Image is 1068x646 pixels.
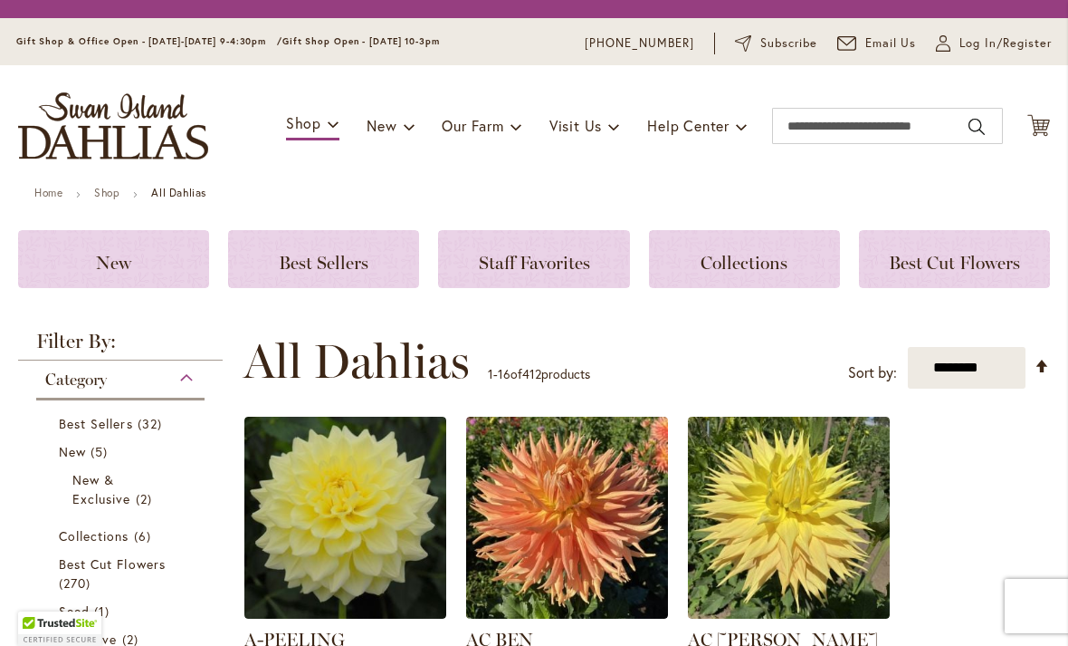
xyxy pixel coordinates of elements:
[243,334,470,389] span: All Dahlias
[959,34,1052,53] span: Log In/Register
[688,417,890,619] img: AC Jeri
[286,113,321,132] span: Shop
[72,470,173,508] a: New &amp; Exclusive
[865,34,917,53] span: Email Us
[59,527,129,545] span: Collections
[228,230,419,288] a: Best Sellers
[34,186,62,199] a: Home
[488,365,493,382] span: 1
[244,605,446,622] a: A-Peeling
[59,414,186,433] a: Best Sellers
[498,365,510,382] span: 16
[479,252,590,274] span: Staff Favorites
[18,230,209,288] a: New
[522,365,541,382] span: 412
[442,116,503,135] span: Our Farm
[837,34,917,53] a: Email Us
[136,489,157,508] span: 2
[59,602,186,621] a: Seed
[649,230,840,288] a: Collections
[438,230,629,288] a: Staff Favorites
[549,116,602,135] span: Visit Us
[59,415,133,432] span: Best Sellers
[59,574,95,593] span: 270
[466,605,668,622] a: AC BEN
[45,370,107,390] span: Category
[14,582,64,632] iframe: Launch Accessibility Center
[16,35,282,47] span: Gift Shop & Office Open - [DATE]-[DATE] 9-4:30pm /
[889,252,1020,274] span: Best Cut Flowers
[94,186,119,199] a: Shop
[488,360,590,389] p: - of products
[244,417,446,619] img: A-Peeling
[735,34,817,53] a: Subscribe
[134,526,156,545] span: 6
[94,602,114,621] span: 1
[279,252,368,274] span: Best Sellers
[91,442,112,461] span: 5
[848,356,897,390] label: Sort by:
[18,92,208,159] a: store logo
[647,116,729,135] span: Help Center
[72,471,130,507] span: New & Exclusive
[59,442,186,461] a: New
[760,34,817,53] span: Subscribe
[701,252,787,274] span: Collections
[59,443,86,460] span: New
[466,417,668,619] img: AC BEN
[688,605,890,622] a: AC Jeri
[138,414,167,433] span: 32
[282,35,440,47] span: Gift Shop Open - [DATE] 10-3pm
[936,34,1052,53] a: Log In/Register
[59,526,186,545] a: Collections
[18,332,223,361] strong: Filter By:
[59,555,166,573] span: Best Cut Flowers
[96,252,131,274] span: New
[585,34,694,53] a: [PHONE_NUMBER]
[367,116,396,135] span: New
[59,554,186,593] a: Best Cut Flowers
[151,186,206,199] strong: All Dahlias
[859,230,1050,288] a: Best Cut Flowers
[59,603,90,620] span: Seed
